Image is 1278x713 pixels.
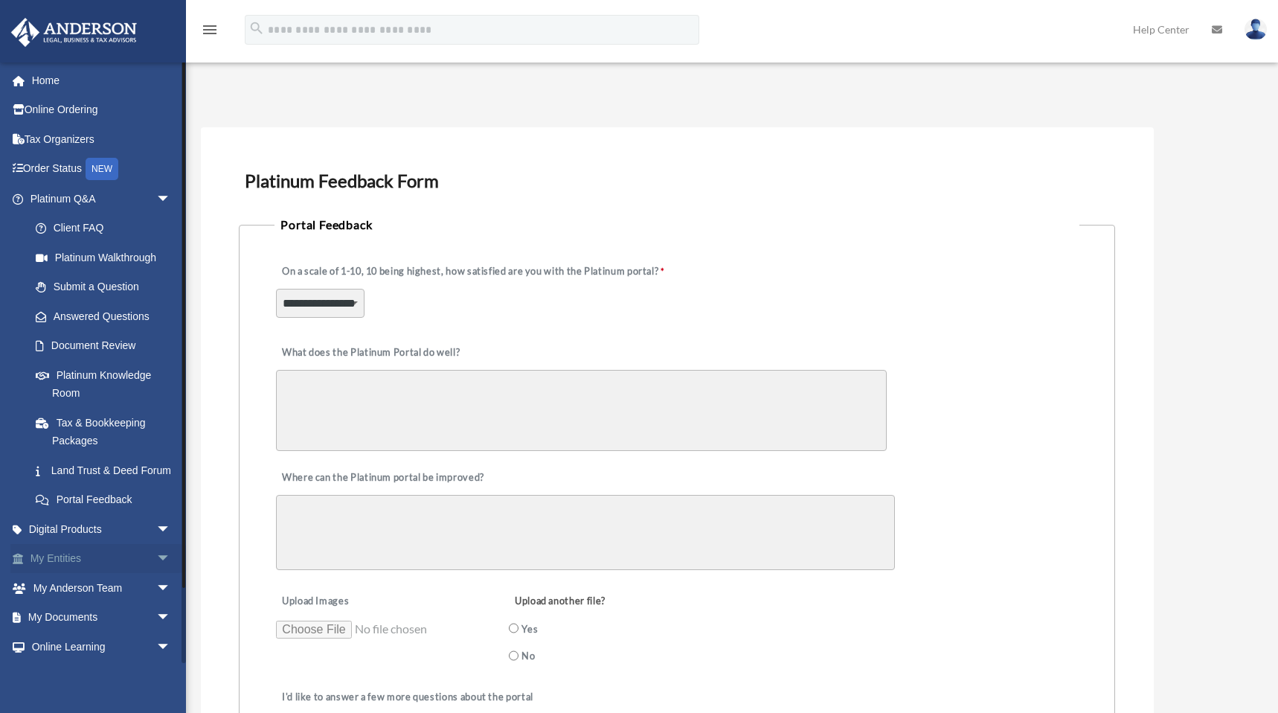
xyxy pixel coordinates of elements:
[21,408,193,455] a: Tax & Bookkeeping Packages
[86,158,118,180] div: NEW
[21,331,193,361] a: Document Review
[156,514,186,545] span: arrow_drop_down
[276,688,537,709] label: I'd like to answer a few more questions about the portal
[21,272,193,302] a: Submit a Question
[10,65,193,95] a: Home
[10,573,193,603] a: My Anderson Teamarrow_drop_down
[21,301,193,331] a: Answered Questions
[156,603,186,633] span: arrow_drop_down
[10,544,193,574] a: My Entitiesarrow_drop_down
[10,603,193,633] a: My Documentsarrow_drop_down
[248,20,265,36] i: search
[201,26,219,39] a: menu
[156,632,186,662] span: arrow_drop_down
[10,154,193,185] a: Order StatusNEW
[276,261,668,282] label: On a scale of 1-10, 10 being highest, how satisfied are you with the Platinum portal?
[239,165,1115,196] h3: Platinum Feedback Form
[201,21,219,39] i: menu
[156,544,186,575] span: arrow_drop_down
[1245,19,1267,40] img: User Pic
[10,95,193,125] a: Online Ordering
[156,573,186,604] span: arrow_drop_down
[10,514,193,544] a: Digital Productsarrow_drop_down
[7,18,141,47] img: Anderson Advisors Platinum Portal
[156,662,186,692] span: arrow_drop_down
[21,455,193,485] a: Land Trust & Deed Forum
[21,243,193,272] a: Platinum Walkthrough
[521,650,541,671] label: No
[276,342,463,363] label: What does the Platinum Portal do well?
[21,214,193,243] a: Client FAQ
[10,124,193,154] a: Tax Organizers
[21,485,186,515] a: Portal Feedback
[509,591,609,612] label: Upload another file?
[276,591,353,612] label: Upload Images
[274,214,1079,235] legend: Portal Feedback
[10,632,193,662] a: Online Learningarrow_drop_down
[10,662,193,691] a: Billingarrow_drop_down
[156,184,186,214] span: arrow_drop_down
[521,622,544,643] label: Yes
[10,184,193,214] a: Platinum Q&Aarrow_drop_down
[276,467,488,488] label: Where can the Platinum portal be improved?
[21,360,193,408] a: Platinum Knowledge Room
